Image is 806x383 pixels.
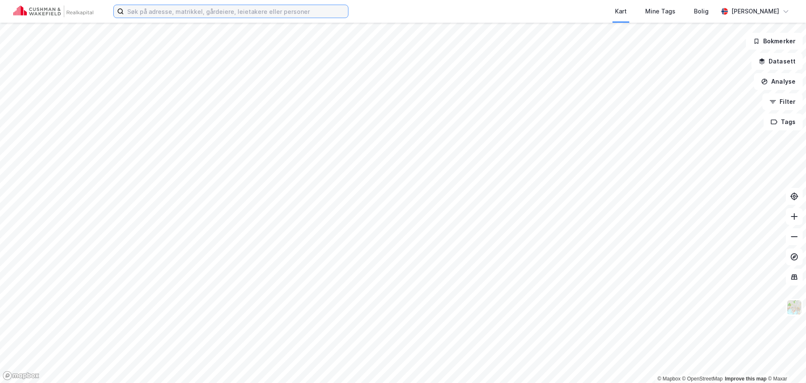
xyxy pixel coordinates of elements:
[764,343,806,383] iframe: Chat Widget
[762,93,803,110] button: Filter
[657,376,680,382] a: Mapbox
[764,343,806,383] div: Kontrollprogram for chat
[764,114,803,130] button: Tags
[3,371,39,380] a: Mapbox homepage
[731,6,779,16] div: [PERSON_NAME]
[682,376,723,382] a: OpenStreetMap
[751,53,803,70] button: Datasett
[694,6,709,16] div: Bolig
[746,33,803,50] button: Bokmerker
[615,6,627,16] div: Kart
[645,6,675,16] div: Mine Tags
[786,299,802,315] img: Z
[754,73,803,90] button: Analyse
[13,5,93,17] img: cushman-wakefield-realkapital-logo.202ea83816669bd177139c58696a8fa1.svg
[124,5,348,18] input: Søk på adresse, matrikkel, gårdeiere, leietakere eller personer
[725,376,767,382] a: Improve this map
